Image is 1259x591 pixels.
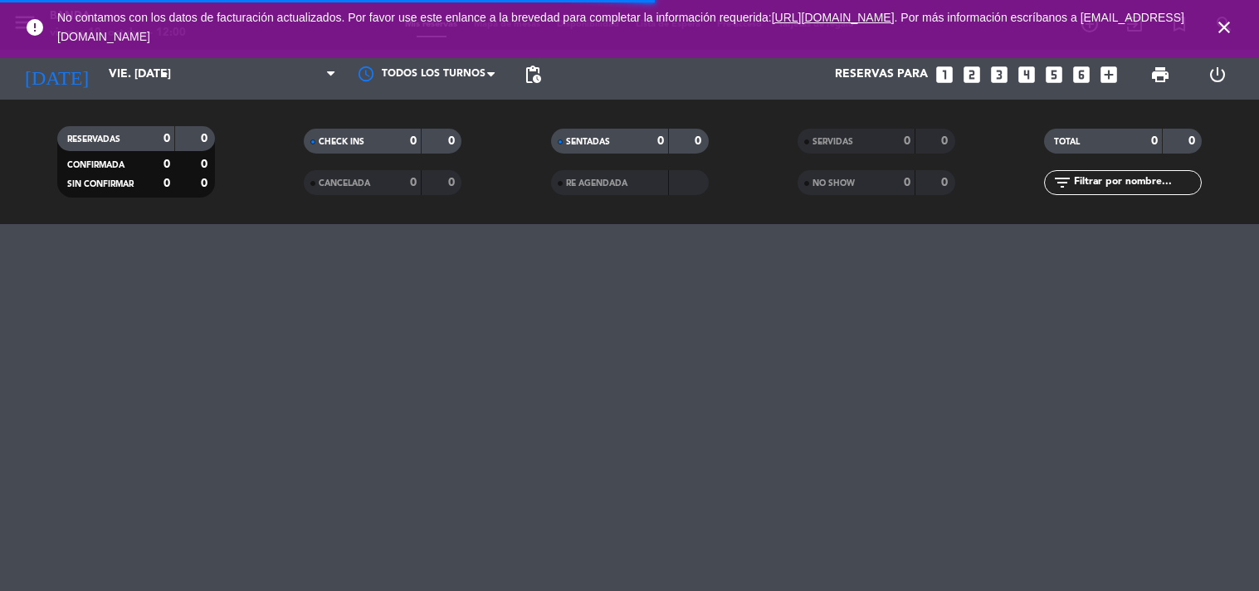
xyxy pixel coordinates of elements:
[904,177,910,188] strong: 0
[319,179,370,188] span: CANCELADA
[163,133,170,144] strong: 0
[67,180,134,188] span: SIN CONFIRMAR
[67,135,120,144] span: RESERVADAS
[1043,64,1065,85] i: looks_5
[523,65,543,85] span: pending_actions
[201,133,211,144] strong: 0
[1072,173,1201,192] input: Filtrar por nombre...
[448,135,458,147] strong: 0
[163,159,170,170] strong: 0
[566,179,627,188] span: RE AGENDADA
[1098,64,1120,85] i: add_box
[1151,135,1158,147] strong: 0
[988,64,1010,85] i: looks_3
[154,65,174,85] i: arrow_drop_down
[835,68,928,81] span: Reservas para
[410,177,417,188] strong: 0
[1189,50,1247,100] div: LOG OUT
[566,138,610,146] span: SENTADAS
[67,161,124,169] span: CONFIRMADA
[934,64,955,85] i: looks_one
[57,11,1184,43] a: . Por más información escríbanos a [EMAIL_ADDRESS][DOMAIN_NAME]
[941,135,951,147] strong: 0
[163,178,170,189] strong: 0
[1188,135,1198,147] strong: 0
[904,135,910,147] strong: 0
[941,177,951,188] strong: 0
[772,11,895,24] a: [URL][DOMAIN_NAME]
[1150,65,1170,85] span: print
[201,159,211,170] strong: 0
[410,135,417,147] strong: 0
[812,179,855,188] span: NO SHOW
[12,56,100,93] i: [DATE]
[1054,138,1080,146] span: TOTAL
[448,177,458,188] strong: 0
[201,178,211,189] strong: 0
[1016,64,1037,85] i: looks_4
[1208,65,1227,85] i: power_settings_new
[319,138,364,146] span: CHECK INS
[657,135,664,147] strong: 0
[812,138,853,146] span: SERVIDAS
[1071,64,1092,85] i: looks_6
[961,64,983,85] i: looks_two
[695,135,705,147] strong: 0
[1214,17,1234,37] i: close
[57,11,1184,43] span: No contamos con los datos de facturación actualizados. Por favor use este enlance a la brevedad p...
[25,17,45,37] i: error
[1052,173,1072,193] i: filter_list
